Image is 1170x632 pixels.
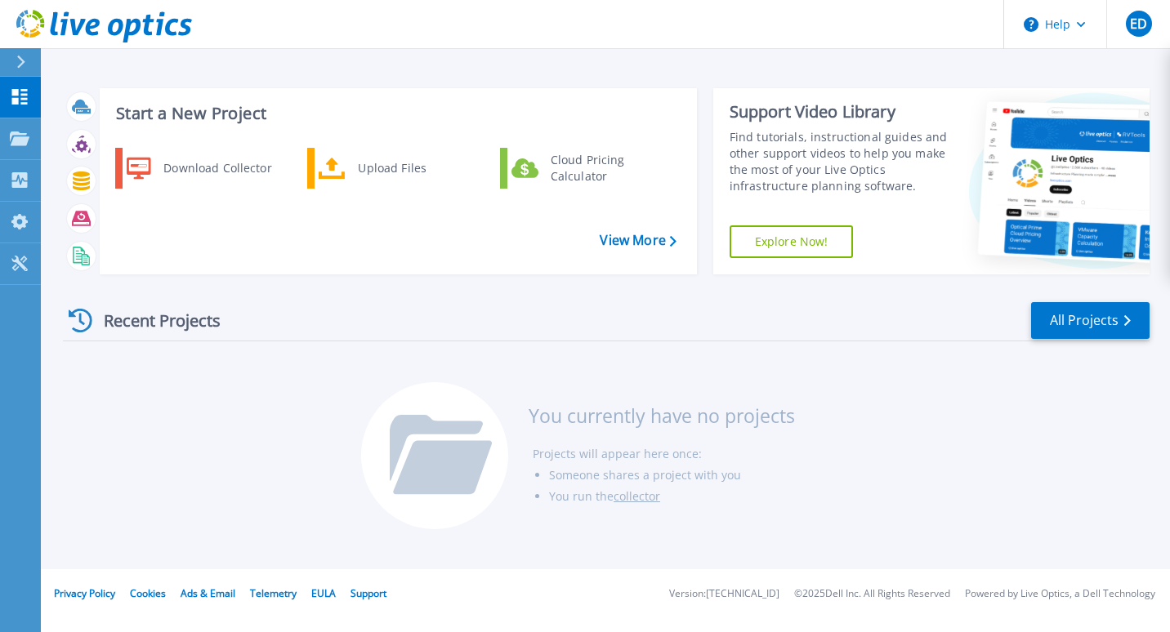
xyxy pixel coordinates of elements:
[669,589,779,599] li: Version: [TECHNICAL_ID]
[1130,17,1147,30] span: ED
[130,586,166,600] a: Cookies
[54,586,115,600] a: Privacy Policy
[116,105,676,122] h3: Start a New Project
[614,488,660,504] a: collector
[500,148,668,189] a: Cloud Pricing Calculator
[730,225,854,258] a: Explore Now!
[549,486,795,507] li: You run the
[63,300,243,340] div: Recent Projects
[730,129,948,194] div: Find tutorials, instructional guides and other support videos to help you make the most of your L...
[250,586,297,600] a: Telemetry
[730,101,948,122] div: Support Video Library
[600,233,676,248] a: View More
[115,148,283,189] a: Download Collector
[794,589,950,599] li: © 2025 Dell Inc. All Rights Reserved
[351,586,386,600] a: Support
[350,152,471,185] div: Upload Files
[181,586,235,600] a: Ads & Email
[155,152,279,185] div: Download Collector
[549,465,795,486] li: Someone shares a project with you
[307,148,475,189] a: Upload Files
[965,589,1155,599] li: Powered by Live Optics, a Dell Technology
[543,152,663,185] div: Cloud Pricing Calculator
[529,407,795,425] h3: You currently have no projects
[1031,302,1150,339] a: All Projects
[311,586,336,600] a: EULA
[533,443,795,465] li: Projects will appear here once:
